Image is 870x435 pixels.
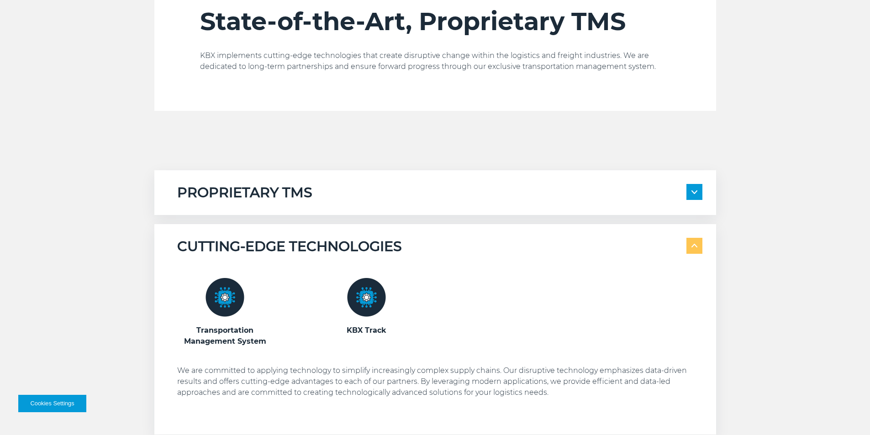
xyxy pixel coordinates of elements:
img: arrow [691,244,697,248]
p: We are committed to applying technology to simplify increasingly complex supply chains. Our disru... [177,365,702,398]
h2: State-of-the-Art, Proprietary TMS [200,6,670,37]
h3: KBX Track [319,325,415,336]
button: Cookies Settings [18,395,86,412]
h5: PROPRIETARY TMS [177,184,312,201]
h3: Transportation Management System [177,325,273,347]
img: arrow [691,190,697,194]
p: KBX implements cutting-edge technologies that create disruptive change within the logistics and f... [200,50,670,72]
h5: CUTTING-EDGE TECHNOLOGIES [177,238,402,255]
